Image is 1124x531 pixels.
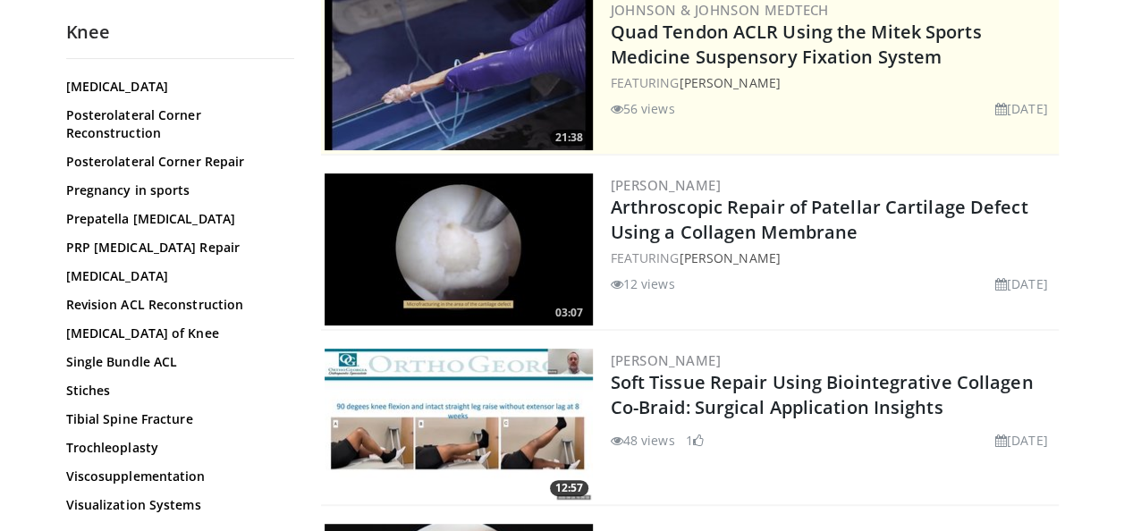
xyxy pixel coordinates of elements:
a: Arthroscopic Repair of Patellar Cartilage Defect Using a Collagen Membrane [611,195,1028,244]
a: Visualization Systems [66,496,285,514]
a: [PERSON_NAME] [611,351,721,369]
a: [PERSON_NAME] [611,176,721,194]
a: Prepatella [MEDICAL_DATA] [66,210,285,228]
a: [MEDICAL_DATA] [66,267,285,285]
img: f650c521-ce23-421b-92de-5cad8312c66d.300x170_q85_crop-smart_upscale.jpg [325,173,593,325]
a: 03:07 [325,173,593,325]
a: [PERSON_NAME] [679,74,780,91]
a: Soft Tissue Repair Using Biointegrative Collagen Co-Braid: Surgical Application Insights [611,370,1034,419]
a: Johnson & Johnson MedTech [611,1,829,19]
a: Posterolateral Corner Reconstruction [66,106,285,142]
h2: Knee [66,21,294,44]
span: 03:07 [550,305,588,321]
li: 56 views [611,99,675,118]
a: Tibial Spine Fracture [66,410,285,428]
li: [DATE] [995,274,1048,293]
li: 48 views [611,431,675,450]
a: Quad Tendon ACLR Using the Mitek Sports Medicine Suspensory Fixation System [611,20,982,69]
a: Trochleoplasty [66,439,285,457]
a: [MEDICAL_DATA] of Knee [66,324,285,342]
div: FEATURING [611,73,1055,92]
span: 12:57 [550,480,588,496]
div: FEATURING [611,249,1055,267]
a: [PERSON_NAME] [679,249,780,266]
a: Viscosupplementation [66,468,285,485]
a: Posterolateral Corner Repair [66,153,285,171]
a: Single Bundle ACL [66,353,285,371]
img: c389617d-ce64-47fb-901c-7653e1c65084.300x170_q85_crop-smart_upscale.jpg [325,349,593,501]
a: 12:57 [325,349,593,501]
li: 12 views [611,274,675,293]
li: [DATE] [995,431,1048,450]
a: [MEDICAL_DATA] [66,78,285,96]
li: 1 [686,431,704,450]
span: 21:38 [550,130,588,146]
a: Pregnancy in sports [66,181,285,199]
a: PRP [MEDICAL_DATA] Repair [66,239,285,257]
a: Stiches [66,382,285,400]
a: Revision ACL Reconstruction [66,296,285,314]
li: [DATE] [995,99,1048,118]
